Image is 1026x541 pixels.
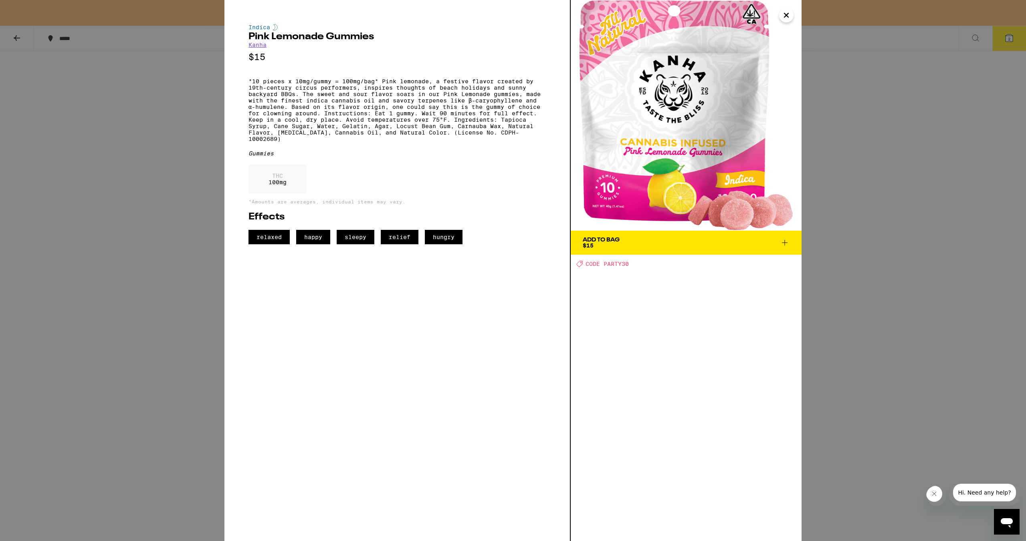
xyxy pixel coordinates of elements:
[583,237,620,243] div: Add To Bag
[926,486,946,506] iframe: Close message
[381,230,418,244] span: relief
[273,24,278,30] img: indicaColor.svg
[248,199,546,204] p: *Amounts are averages, individual items may vary.
[425,230,463,244] span: hungry
[949,484,1020,506] iframe: Message from company
[248,212,546,222] h2: Effects
[248,52,546,62] p: $15
[248,32,546,42] h2: Pink Lemonade Gummies
[337,230,374,244] span: sleepy
[583,242,594,249] span: $15
[248,150,546,157] div: Gummies
[571,231,802,255] button: Add To Bag$15
[248,24,546,30] div: Indica
[248,230,290,244] span: relaxed
[586,261,629,267] span: CODE PARTY30
[296,230,330,244] span: happy
[248,78,546,142] p: *10 pieces x 10mg/gummy = 100mg/bag* Pink lemonade, a festive flavor created by 19th-century circ...
[248,165,307,193] div: 100 mg
[269,173,287,179] p: THC
[994,509,1020,535] iframe: Button to launch messaging window
[248,42,267,48] a: Kanha
[779,8,794,22] button: Close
